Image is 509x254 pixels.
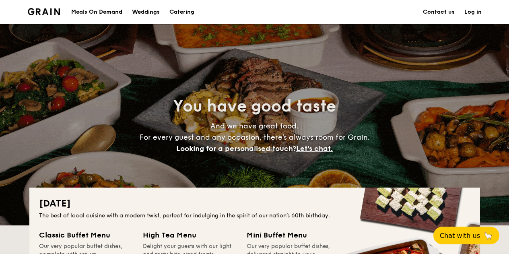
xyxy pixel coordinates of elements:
div: Classic Buffet Menu [39,229,133,241]
button: Chat with us🦙 [433,227,499,244]
span: Chat with us [440,232,480,240]
a: Logotype [28,8,60,15]
span: 🦙 [483,231,493,240]
span: Let's chat. [296,144,333,153]
div: High Tea Menu [143,229,237,241]
div: Mini Buffet Menu [247,229,341,241]
img: Grain [28,8,60,15]
div: The best of local cuisine with a modern twist, perfect for indulging in the spirit of our nation’... [39,212,470,220]
h2: [DATE] [39,197,470,210]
